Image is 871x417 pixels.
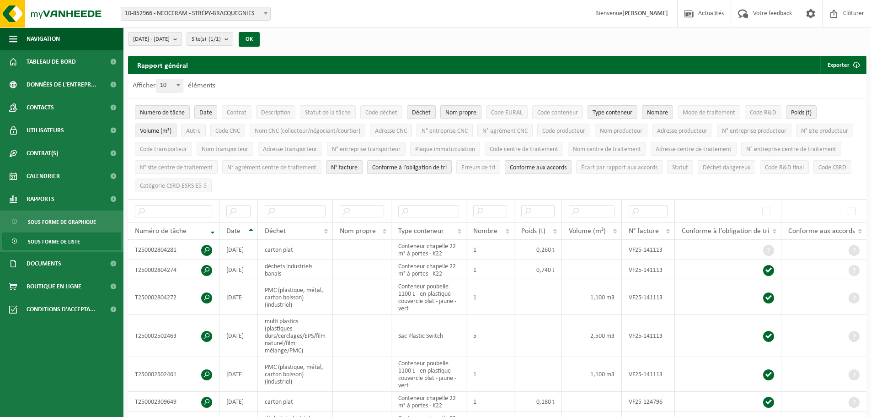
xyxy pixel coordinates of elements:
[258,357,333,392] td: PMC (plastique, métal, carton boisson) (industriel)
[128,357,219,392] td: T250002502461
[698,160,755,174] button: Déchet dangereux : Activate to sort
[219,280,258,315] td: [DATE]
[573,146,641,153] span: Nom centre de traitement
[562,357,621,392] td: 1,100 m3
[128,240,219,260] td: T250002804281
[2,213,121,230] a: Sous forme de graphique
[622,10,668,17] strong: [PERSON_NAME]
[412,109,431,116] span: Déchet
[156,79,183,92] span: 10
[760,160,809,174] button: Code R&D finalCode R&amp;D final: Activate to sort
[27,252,61,275] span: Documents
[588,105,637,119] button: Type conteneurType conteneur: Activate to sort
[741,142,841,156] button: N° entreprise centre de traitementN° entreprise centre de traitement: Activate to sort
[258,260,333,280] td: déchets industriels banals
[788,227,855,235] span: Conforme aux accords
[667,160,693,174] button: StatutStatut: Activate to sort
[372,164,447,171] span: Conforme à l’obligation de tri
[365,109,397,116] span: Code déchet
[622,315,675,357] td: VF25-141113
[360,105,402,119] button: Code déchetCode déchet: Activate to sort
[181,124,206,137] button: AutreAutre: Activate to sort
[482,128,528,135] span: N° agrément CNC
[569,227,606,235] span: Volume (m³)
[300,105,356,119] button: Statut de la tâcheStatut de la tâche: Activate to sort
[258,280,333,315] td: PMC (plastique, métal, carton boisson) (industriel)
[250,124,365,137] button: Nom CNC (collecteur/négociant/courtier)Nom CNC (collecteur/négociant/courtier): Activate to sort
[222,160,321,174] button: N° agrément centre de traitementN° agrément centre de traitement: Activate to sort
[486,105,528,119] button: Code EURALCode EURAL: Activate to sort
[745,105,781,119] button: Code R&DCode R&amp;D: Activate to sort
[367,160,452,174] button: Conforme à l’obligation de tri : Activate to sort
[133,82,215,89] label: Afficher éléments
[140,128,171,135] span: Volume (m³)
[135,227,187,235] span: Numéro de tâche
[622,240,675,260] td: VF25-141113
[568,142,646,156] button: Nom centre de traitementNom centre de traitement: Activate to sort
[27,275,81,298] span: Boutique en ligne
[542,128,585,135] span: Code producteur
[222,105,251,119] button: ContratContrat: Activate to sort
[192,32,221,46] span: Site(s)
[765,164,804,171] span: Code R&D final
[647,109,668,116] span: Nombre
[593,109,632,116] span: Type conteneur
[208,36,221,42] count: (1/1)
[682,227,769,235] span: Conforme à l’obligation de tri
[27,142,58,165] span: Contrat(s)
[813,160,851,174] button: Code CSRDCode CSRD: Activate to sort
[332,146,401,153] span: N° entreprise transporteur
[2,233,121,250] a: Sous forme de liste
[407,105,436,119] button: DéchetDéchet: Activate to sort
[27,27,60,50] span: Navigation
[258,240,333,260] td: carton plat
[514,260,562,280] td: 0,740 t
[466,240,514,260] td: 1
[140,146,187,153] span: Code transporteur
[27,50,76,73] span: Tableau de bord
[327,142,406,156] button: N° entreprise transporteurN° entreprise transporteur: Activate to sort
[466,315,514,357] td: 5
[703,164,750,171] span: Déchet dangereux
[801,128,848,135] span: N° site producteur
[791,109,812,116] span: Poids (t)
[128,260,219,280] td: T250002804274
[391,392,466,412] td: Conteneur chapelle 22 m³ à portes - K22
[219,260,258,280] td: [DATE]
[128,56,197,74] h2: Rapport général
[532,105,583,119] button: Code conteneurCode conteneur: Activate to sort
[263,146,317,153] span: Adresse transporteur
[473,227,497,235] span: Nombre
[576,160,663,174] button: Écart par rapport aux accordsÉcart par rapport aux accords: Activate to sort
[187,32,233,46] button: Site(s)(1/1)
[651,142,737,156] button: Adresse centre de traitementAdresse centre de traitement: Activate to sort
[391,280,466,315] td: Conteneur poubelle 1100 L - en plastique - couvercle plat - jaune - vert
[652,124,712,137] button: Adresse producteurAdresse producteur: Activate to sort
[258,392,333,412] td: carton plat
[750,109,776,116] span: Code R&D
[422,128,468,135] span: N° entreprise CNC
[27,165,60,188] span: Calendrier
[521,227,545,235] span: Poids (t)
[140,164,213,171] span: N° site centre de traitement
[415,146,475,153] span: Plaque immatriculation
[227,109,246,116] span: Contrat
[466,392,514,412] td: 1
[128,280,219,315] td: T250002804272
[398,227,444,235] span: Type conteneur
[445,109,476,116] span: Nom propre
[226,227,240,235] span: Date
[27,298,96,321] span: Conditions d'accepta...
[490,146,558,153] span: Code centre de traitement
[410,142,480,156] button: Plaque immatriculationPlaque immatriculation: Activate to sort
[595,124,647,137] button: Nom producteurNom producteur: Activate to sort
[331,164,358,171] span: N° facture
[485,142,563,156] button: Code centre de traitementCode centre de traitement: Activate to sort
[340,227,376,235] span: Nom propre
[27,96,54,119] span: Contacts
[128,32,182,46] button: [DATE] - [DATE]
[27,119,64,142] span: Utilisateurs
[140,109,185,116] span: Numéro de tâche
[391,260,466,280] td: Conteneur chapelle 22 m³ à portes - K22
[28,213,96,231] span: Sous forme de graphique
